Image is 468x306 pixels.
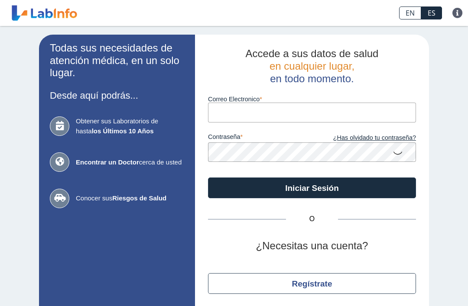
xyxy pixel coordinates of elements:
iframe: Help widget launcher [391,272,458,296]
span: O [286,214,338,224]
span: cerca de usted [76,158,184,167]
button: Regístrate [208,273,416,294]
b: los Últimos 10 Años [92,127,154,135]
span: Obtener sus Laboratorios de hasta [76,116,184,136]
span: en todo momento. [270,73,354,84]
h3: Desde aquí podrás... [50,90,184,101]
a: EN [399,6,421,19]
a: ¿Has olvidado tu contraseña? [312,133,416,143]
b: Riesgos de Salud [112,194,166,202]
span: Conocer sus [76,193,184,203]
button: Iniciar Sesión [208,177,416,198]
a: ES [421,6,442,19]
label: contraseña [208,133,312,143]
h2: Todas sus necesidades de atención médica, en un solo lugar. [50,42,184,79]
span: en cualquier lugar, [270,60,354,72]
h2: ¿Necesitas una cuenta? [208,240,416,252]
span: Accede a sus datos de salud [246,48,379,59]
label: Correo Electronico [208,96,416,103]
b: Encontrar un Doctor [76,158,139,166]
